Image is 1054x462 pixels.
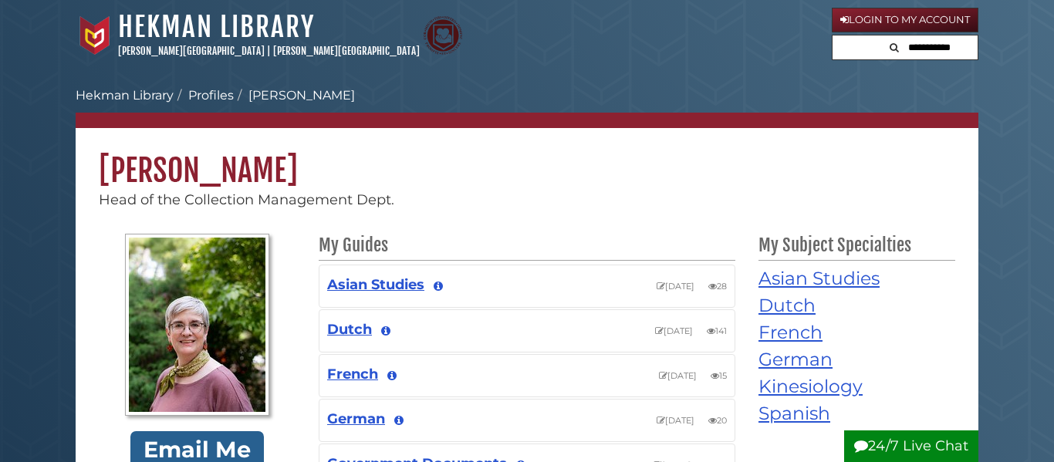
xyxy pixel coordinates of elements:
a: Dutch [758,292,955,319]
a: Profiles [188,88,234,103]
span: Last update [657,281,694,292]
a: [PERSON_NAME][GEOGRAPHIC_DATA] [273,45,420,57]
img: Calvin University [76,16,114,55]
a: Asian Studies [327,276,424,293]
a: Login to My Account [832,8,978,32]
button: Search [885,35,904,56]
li: [PERSON_NAME] [234,86,355,105]
h2: My Subject Specialties [758,234,955,261]
span: Views [707,325,727,336]
a: [PERSON_NAME][GEOGRAPHIC_DATA] [118,45,265,57]
div: Head of the Collection Management Dept. [99,190,955,211]
h1: [PERSON_NAME] [76,128,978,190]
img: Calvin Theological Seminary [424,16,462,55]
a: Kinesiology [758,373,955,400]
a: German [327,410,385,427]
a: French [327,366,378,383]
a: Spanish [758,400,955,427]
span: Views [708,281,727,292]
nav: breadcrumb [76,86,978,128]
button: 24/7 Live Chat [844,430,978,462]
span: Last update [655,325,693,336]
span: Last update [657,415,694,426]
span: Views [708,415,727,426]
img: Profile Photo [125,234,269,416]
a: German [758,346,955,373]
i: Search [890,42,899,52]
a: Asian Studies [758,265,955,292]
a: Hekman Library [118,10,315,44]
span: | [267,45,271,57]
h2: My Guides [319,234,735,261]
a: Dutch [327,321,372,338]
span: Last update [659,370,697,381]
a: French [758,319,955,346]
a: Hekman Library [76,88,174,103]
span: Views [711,370,727,381]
